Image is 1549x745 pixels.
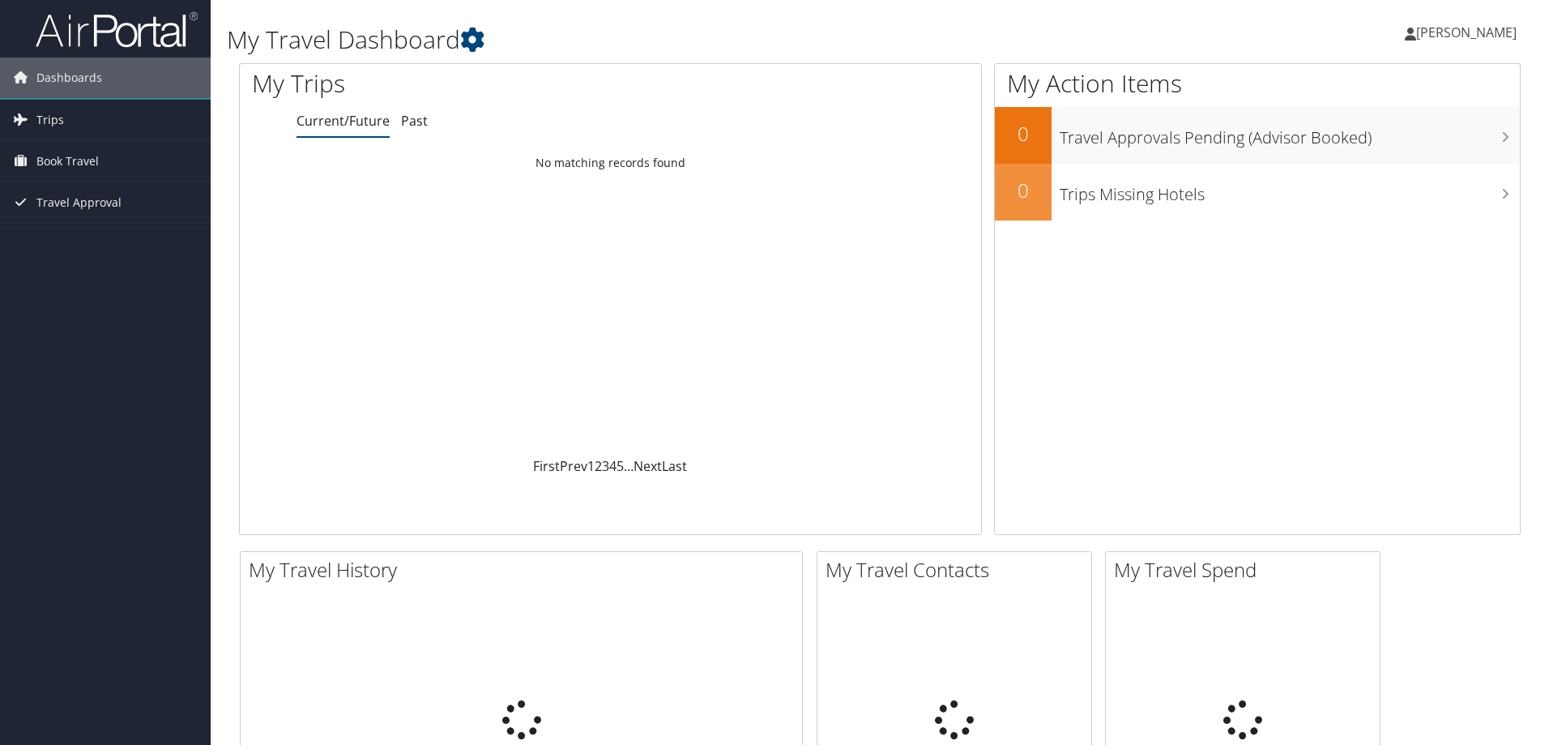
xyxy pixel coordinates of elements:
[995,66,1520,101] h1: My Action Items
[995,164,1520,221] a: 0Trips Missing Hotels
[36,58,102,98] span: Dashboards
[560,457,587,475] a: Prev
[297,112,390,130] a: Current/Future
[826,556,1091,584] h2: My Travel Contacts
[1060,118,1520,149] h3: Travel Approvals Pending (Advisor Booked)
[1060,175,1520,206] h3: Trips Missing Hotels
[533,457,560,475] a: First
[624,457,634,475] span: …
[995,107,1520,164] a: 0Travel Approvals Pending (Advisor Booked)
[662,457,687,475] a: Last
[240,148,981,178] td: No matching records found
[995,177,1052,204] h2: 0
[634,457,662,475] a: Next
[587,457,595,475] a: 1
[1405,8,1533,57] a: [PERSON_NAME]
[227,23,1098,57] h1: My Travel Dashboard
[602,457,609,475] a: 3
[995,120,1052,148] h2: 0
[249,556,802,584] h2: My Travel History
[1114,556,1380,584] h2: My Travel Spend
[617,457,624,475] a: 5
[401,112,428,130] a: Past
[252,66,660,101] h1: My Trips
[595,457,602,475] a: 2
[1416,24,1517,41] span: [PERSON_NAME]
[36,11,198,49] img: airportal-logo.png
[36,182,122,223] span: Travel Approval
[609,457,617,475] a: 4
[36,141,99,182] span: Book Travel
[36,100,64,140] span: Trips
